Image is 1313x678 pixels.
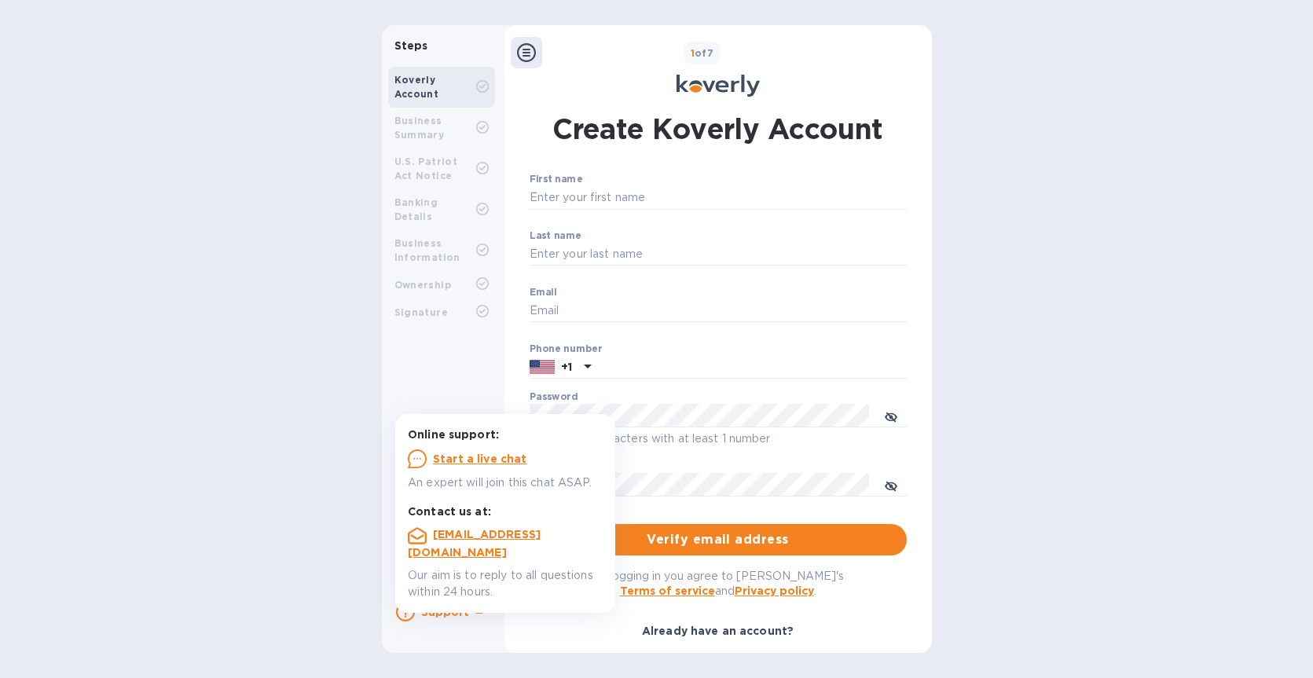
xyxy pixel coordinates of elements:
[691,47,714,59] b: of 7
[875,469,907,500] button: toggle password visibility
[421,606,470,618] b: Support
[394,306,449,318] b: Signature
[530,186,907,210] input: Enter your first name
[530,231,581,240] label: Last name
[394,115,445,141] b: Business Summary
[408,567,603,600] p: Our aim is to reply to all questions within 24 hours.
[530,393,578,402] label: Password
[394,156,458,181] b: U.S. Patriot Act Notice
[691,47,695,59] span: 1
[394,279,452,291] b: Ownership
[394,237,460,263] b: Business Information
[408,528,541,559] a: [EMAIL_ADDRESS][DOMAIN_NAME]
[561,359,572,375] p: +1
[530,358,555,376] img: US
[530,524,907,555] button: Verify email address
[394,196,438,222] b: Banking Details
[394,39,428,52] b: Steps
[433,453,527,465] u: Start a live chat
[530,175,582,185] label: First name
[408,428,499,441] b: Online support:
[642,625,794,637] b: Already have an account?
[408,505,491,518] b: Contact us at:
[592,570,844,597] span: By logging in you agree to [PERSON_NAME]'s and .
[620,585,715,597] a: Terms of service
[530,288,557,297] label: Email
[875,400,907,431] button: toggle password visibility
[530,344,602,354] label: Phone number
[542,530,894,549] span: Verify email address
[394,74,439,100] b: Koverly Account
[735,585,814,597] a: Privacy policy
[530,299,907,323] input: Email
[552,109,883,148] h1: Create Koverly Account
[530,243,907,266] input: Enter your last name
[530,430,907,448] p: Minimum 8 characters with at least 1 number
[408,475,603,491] p: An expert will join this chat ASAP.
[530,462,616,471] label: Repeat password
